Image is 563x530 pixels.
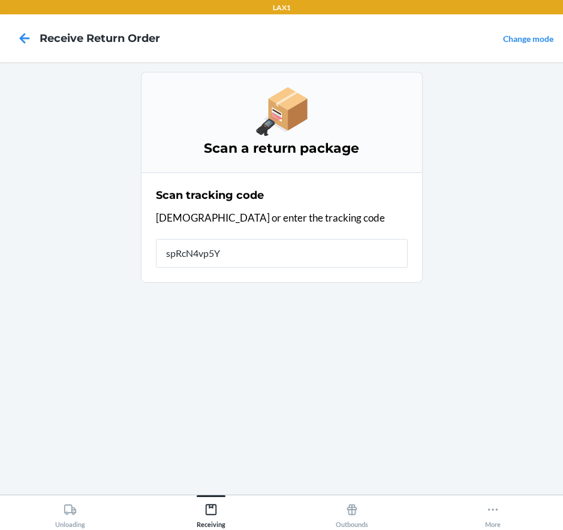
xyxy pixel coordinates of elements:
[336,498,368,528] div: Outbounds
[156,139,408,158] h3: Scan a return package
[282,495,423,528] button: Outbounds
[141,495,282,528] button: Receiving
[55,498,85,528] div: Unloading
[156,210,408,226] p: [DEMOGRAPHIC_DATA] or enter the tracking code
[503,34,553,44] a: Change mode
[156,239,408,268] input: Tracking code
[422,495,563,528] button: More
[485,498,501,528] div: More
[273,2,291,13] p: LAX1
[40,31,160,46] h4: Receive Return Order
[197,498,225,528] div: Receiving
[156,187,264,203] h2: Scan tracking code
